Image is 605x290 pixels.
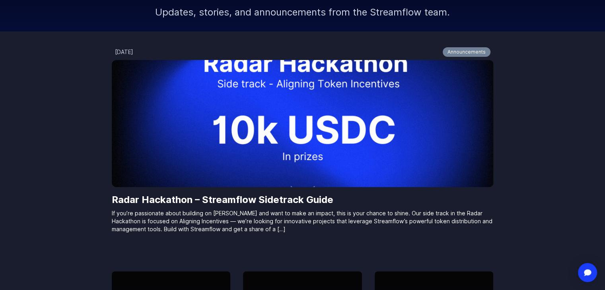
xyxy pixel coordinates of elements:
[112,60,494,187] img: Radar Hackathon – Streamflow Sidetrack Guide
[112,193,494,206] a: Radar Hackathon – Streamflow Sidetrack Guide
[112,209,494,233] p: If you’re passionate about building on [PERSON_NAME] and want to make an impact, this is your cha...
[115,48,133,56] div: [DATE]
[578,263,597,282] div: Open Intercom Messenger
[443,47,490,57] a: Announcements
